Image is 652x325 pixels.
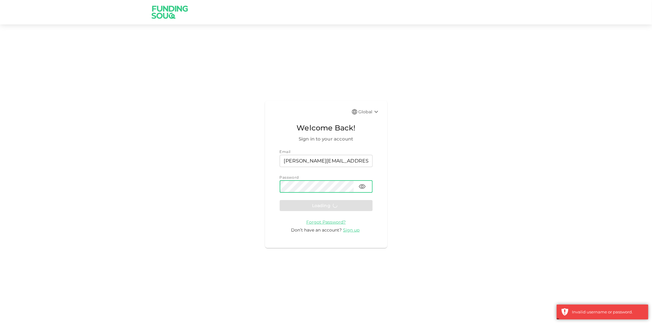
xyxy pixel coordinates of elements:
span: Forgot Password? [306,219,346,225]
span: Sign in to your account [280,135,373,143]
span: Don’t have an account? [291,227,342,233]
span: Password [280,175,299,180]
span: Sign up [343,227,360,233]
input: email [280,155,373,167]
span: Email [280,149,291,154]
div: Global [359,108,380,115]
span: Welcome Back! [280,122,373,134]
input: password [280,181,354,193]
div: Invalid username or password. [572,309,644,315]
a: Forgot Password? [306,219,346,225]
